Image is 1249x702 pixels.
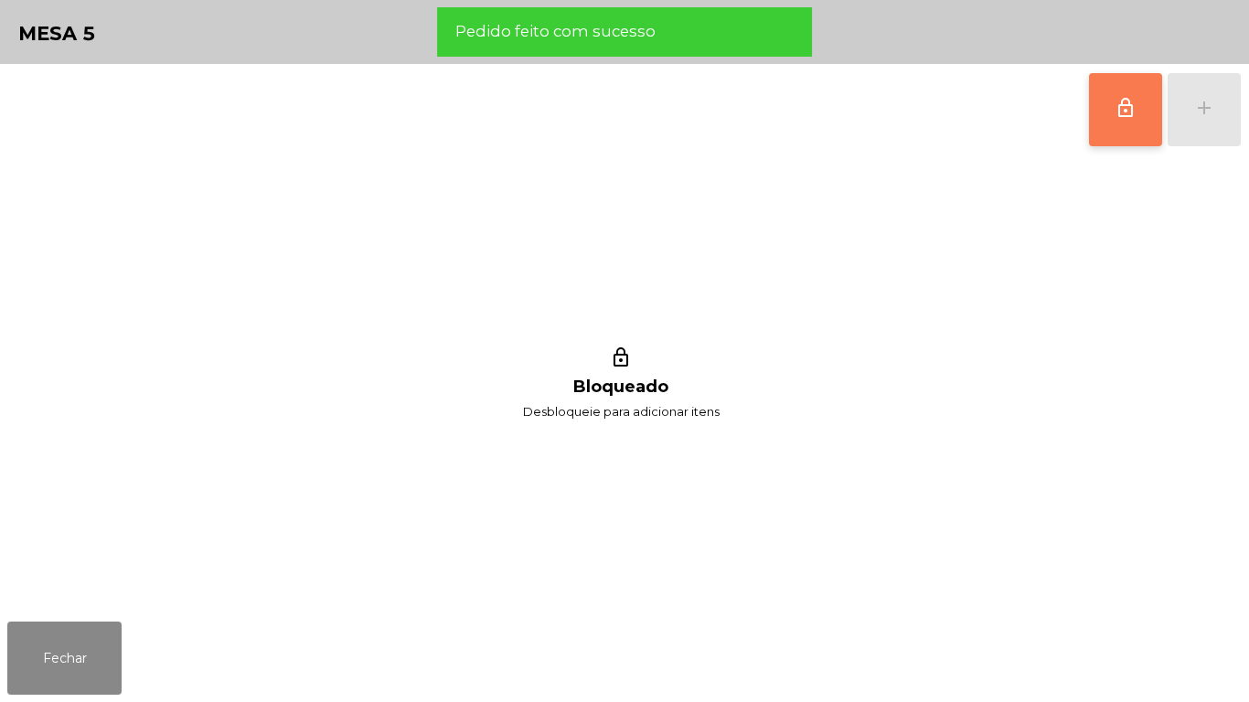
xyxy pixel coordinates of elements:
[18,20,96,48] h4: Mesa 5
[607,346,635,374] i: lock_outline
[1115,97,1137,119] span: lock_outline
[1089,73,1162,146] button: lock_outline
[455,20,656,43] span: Pedido feito com sucesso
[523,400,720,423] span: Desbloqueie para adicionar itens
[573,378,668,397] h1: Bloqueado
[7,622,122,695] button: Fechar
